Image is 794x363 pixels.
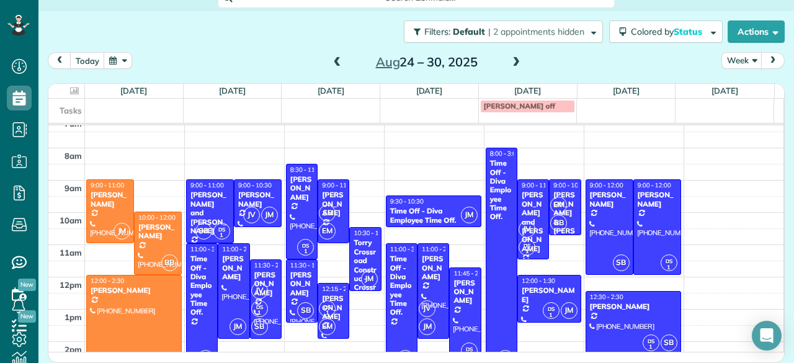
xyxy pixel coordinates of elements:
span: SB [297,302,314,319]
button: Week [721,52,762,69]
div: Torry Crossroad Construc - Crossroad Contruction [353,238,377,318]
span: 8:30 - 11:30 [290,166,324,174]
span: JM [461,207,478,223]
div: [PERSON_NAME] [290,271,314,297]
span: 9:00 - 11:00 [190,181,224,189]
div: [PERSON_NAME] [637,190,677,208]
span: JM [361,271,378,287]
a: [DATE] [219,86,246,96]
small: 1 [543,310,559,321]
div: Time Off - Diva Employee Time Off. [390,254,414,317]
span: New [18,279,36,291]
span: 11:30 - 1:30 [290,261,324,269]
span: BB [161,254,178,271]
span: 12:00 - 2:30 [91,277,124,285]
span: 12:00 - 1:30 [522,277,555,285]
span: DS [548,305,555,312]
div: [PERSON_NAME] [321,190,346,217]
span: SB [661,334,677,351]
div: [PERSON_NAME] [321,294,346,321]
button: Filters: Default | 2 appointments hidden [404,20,603,43]
span: SB [251,318,268,335]
span: Aug [376,54,400,69]
span: BB [550,215,567,231]
span: EM [319,318,336,335]
a: [DATE] [613,86,640,96]
span: | 2 appointments hidden [488,26,584,37]
small: 1 [252,307,267,319]
span: 8am [65,151,82,161]
span: JM [230,318,246,335]
span: DS [324,303,331,310]
span: 11:00 - 2:00 [422,245,455,253]
span: [PERSON_NAME] off [484,101,555,110]
small: 1 [462,349,477,361]
span: JV [243,207,260,223]
a: [DATE] [318,86,344,96]
div: Time Off - Diva Employee Time Off. [489,159,514,222]
a: [DATE] [120,86,147,96]
div: [PERSON_NAME] [521,286,578,304]
span: 9:00 - 12:00 [638,181,671,189]
span: 10:30 - 12:30 [354,229,391,237]
span: DS [524,242,530,249]
span: 9:00 - 10:30 [238,181,272,189]
small: 1 [661,262,677,274]
a: [DATE] [416,86,443,96]
div: [PERSON_NAME] [589,302,677,311]
button: Colored byStatus [609,20,723,43]
div: [PERSON_NAME] [221,254,246,281]
button: prev [48,52,71,69]
span: 9:00 - 11:30 [522,181,555,189]
span: DS [256,303,263,310]
span: 8:00 - 3:00 [490,150,520,158]
span: 12pm [60,280,82,290]
span: EM [550,197,567,213]
span: 9am [65,183,82,193]
span: 9:00 - 11:00 [91,181,124,189]
span: 9:30 - 10:30 [390,197,424,205]
span: 12:30 - 2:30 [590,293,623,301]
span: 11:30 - 2:00 [254,261,288,269]
span: 12:15 - 2:00 [322,285,355,293]
span: 2pm [65,344,82,354]
span: Default [453,26,486,37]
div: [PERSON_NAME] [90,286,178,295]
button: today [70,52,105,69]
span: JV [419,300,435,317]
div: [PERSON_NAME] and [PERSON_NAME] [521,190,545,253]
span: JV [251,282,268,299]
span: SB [613,254,630,271]
span: 11:00 - 2:00 [222,245,256,253]
span: DS [648,338,654,344]
small: 1 [643,341,659,353]
span: DS [666,258,672,264]
span: 9:00 - 10:45 [553,181,587,189]
div: [PERSON_NAME] [421,254,445,281]
div: [PERSON_NAME] and [PERSON_NAME] [190,190,230,235]
span: 10:00 - 12:00 [138,213,176,222]
span: 11am [60,248,82,258]
span: JV [519,221,535,238]
button: Actions [728,20,785,43]
span: Status [674,26,704,37]
span: EM [319,223,336,240]
span: JM [561,302,578,319]
a: Filters: Default | 2 appointments hidden [398,20,603,43]
span: JM [419,318,435,335]
div: [PERSON_NAME] [90,190,130,208]
span: 11:00 - 3:00 [190,245,224,253]
span: 9:00 - 11:00 [322,181,355,189]
div: Open Intercom Messenger [752,321,782,351]
div: [PERSON_NAME] [238,190,278,208]
div: [PERSON_NAME] [290,175,314,202]
div: [PERSON_NAME] [254,271,278,297]
span: SB [319,205,336,222]
span: 11:00 - 3:00 [390,245,424,253]
span: DS [466,346,473,352]
div: Time Off - Diva Employee Time Off. [190,254,214,317]
div: [PERSON_NAME] [138,223,178,241]
span: 1pm [65,312,82,322]
small: 1 [298,246,313,258]
span: JM [261,207,278,223]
